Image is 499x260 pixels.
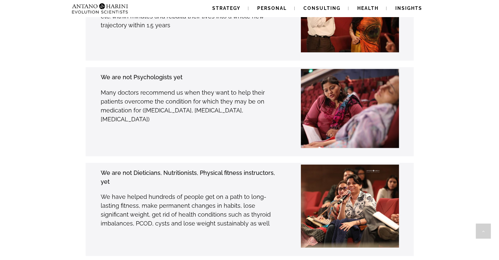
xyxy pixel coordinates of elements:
span: Health [357,6,379,11]
span: Personal [257,6,287,11]
strong: We are not Dieticians, Nutritionists, Physical fitness instructors, yet [101,169,275,185]
span: Insights [395,6,422,11]
p: Many doctors recommend us when they want to help their patients overcome the condition for which ... [101,88,280,123]
img: Divya Dsouza [282,69,401,148]
strong: We are not Psychologists yet [101,73,182,80]
p: We have helped hundreds of people get on a path to long-lasting fitness, make permanent changes i... [101,192,280,227]
span: Strategy [212,6,240,11]
span: Consulting [303,6,341,11]
img: Supriti [286,164,410,248]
